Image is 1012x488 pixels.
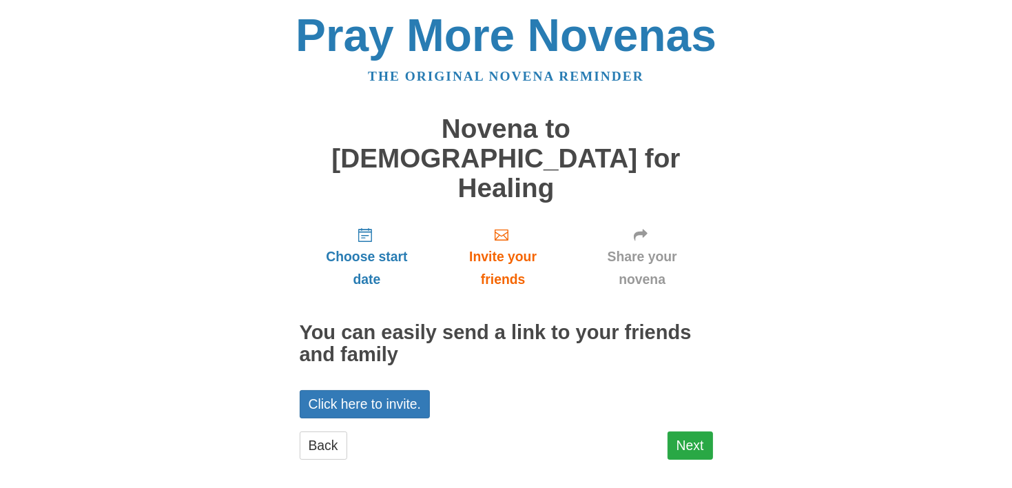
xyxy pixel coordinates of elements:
a: Choose start date [300,216,435,298]
span: Invite your friends [448,245,557,291]
a: Share your novena [572,216,713,298]
span: Share your novena [586,245,699,291]
a: Back [300,431,347,460]
a: Click here to invite. [300,390,431,418]
a: The original novena reminder [368,69,644,83]
a: Next [668,431,713,460]
a: Pray More Novenas [296,10,716,61]
h1: Novena to [DEMOGRAPHIC_DATA] for Healing [300,114,713,203]
span: Choose start date [313,245,421,291]
h2: You can easily send a link to your friends and family [300,322,713,366]
a: Invite your friends [434,216,571,298]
